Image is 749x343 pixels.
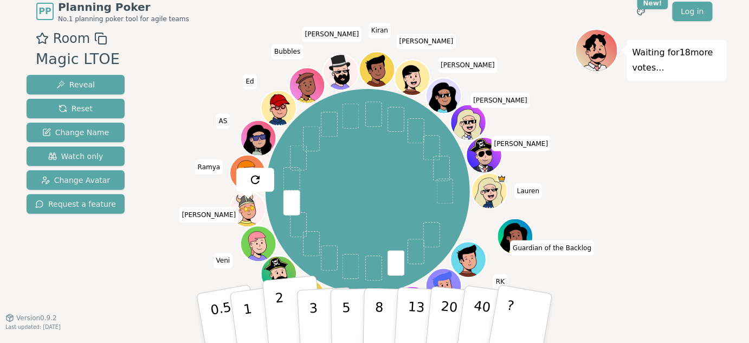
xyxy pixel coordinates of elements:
button: Add as favourite [36,29,49,48]
p: Waiting for 18 more votes... [632,45,721,75]
span: Click to change your name [510,240,594,256]
button: Version0.9.2 [5,314,57,322]
span: Click to change your name [179,208,239,223]
img: reset [249,174,262,187]
span: Request a feature [35,199,116,209]
span: No.1 planning poker tool for agile teams [58,15,189,23]
span: Reset [59,103,93,114]
span: Click to change your name [470,93,530,109]
span: Click to change your name [302,27,362,42]
span: Watch only [48,151,104,162]
span: Click to change your name [493,274,507,289]
button: Change Name [27,123,125,142]
span: Reveal [56,79,95,90]
div: Magic LTOE [36,48,120,71]
span: Click to change your name [369,23,391,39]
span: Version 0.9.2 [16,314,57,322]
span: Click to change your name [272,45,303,60]
button: New! [631,2,651,21]
button: Change Avatar [27,170,125,190]
span: Click to change your name [492,136,551,151]
span: PP [38,5,51,18]
span: Click to change your name [195,160,223,175]
button: Reset [27,99,125,118]
span: Change Avatar [41,175,111,186]
span: Click to change your name [514,183,542,199]
button: Request a feature [27,194,125,214]
a: Log in [673,2,713,21]
span: Click to change your name [397,34,456,49]
span: Click to change your name [243,74,257,90]
span: Click to change your name [438,58,498,73]
span: Click to change your name [214,253,233,269]
span: Room [53,29,90,48]
span: Click to change your name [216,114,230,129]
button: Watch only [27,147,125,166]
span: Lauren is the host [497,175,506,183]
button: Click to change your avatar [427,270,461,303]
span: Last updated: [DATE] [5,324,61,330]
span: Change Name [42,127,109,138]
button: Reveal [27,75,125,94]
